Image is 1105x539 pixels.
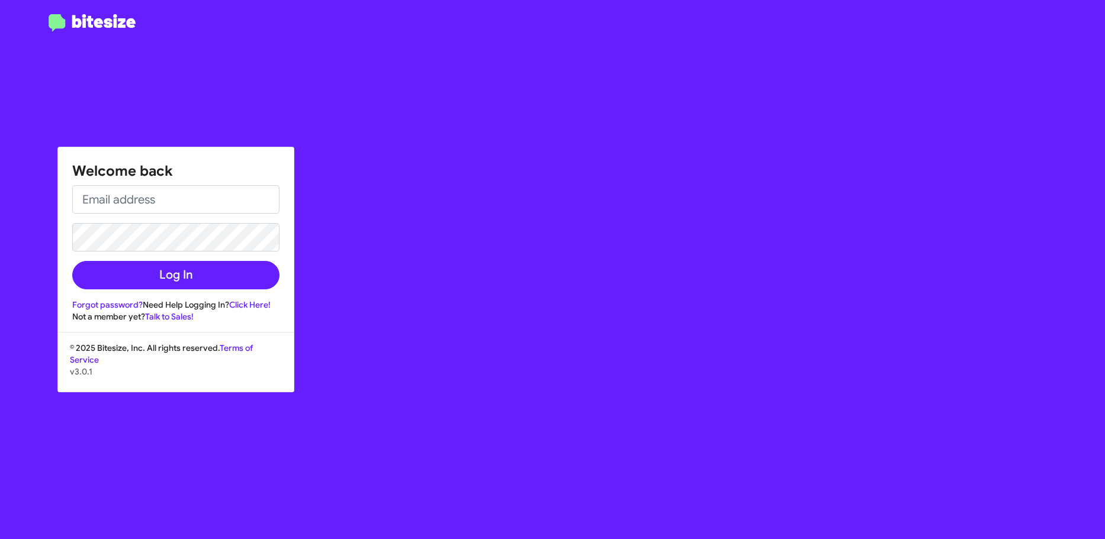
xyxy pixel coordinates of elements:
[58,342,294,392] div: © 2025 Bitesize, Inc. All rights reserved.
[229,299,271,310] a: Click Here!
[72,261,280,289] button: Log In
[72,299,143,310] a: Forgot password?
[72,162,280,180] h1: Welcome back
[145,311,194,322] a: Talk to Sales!
[72,311,280,322] div: Not a member yet?
[72,185,280,214] input: Email address
[72,299,280,311] div: Need Help Logging In?
[70,366,282,377] p: v3.0.1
